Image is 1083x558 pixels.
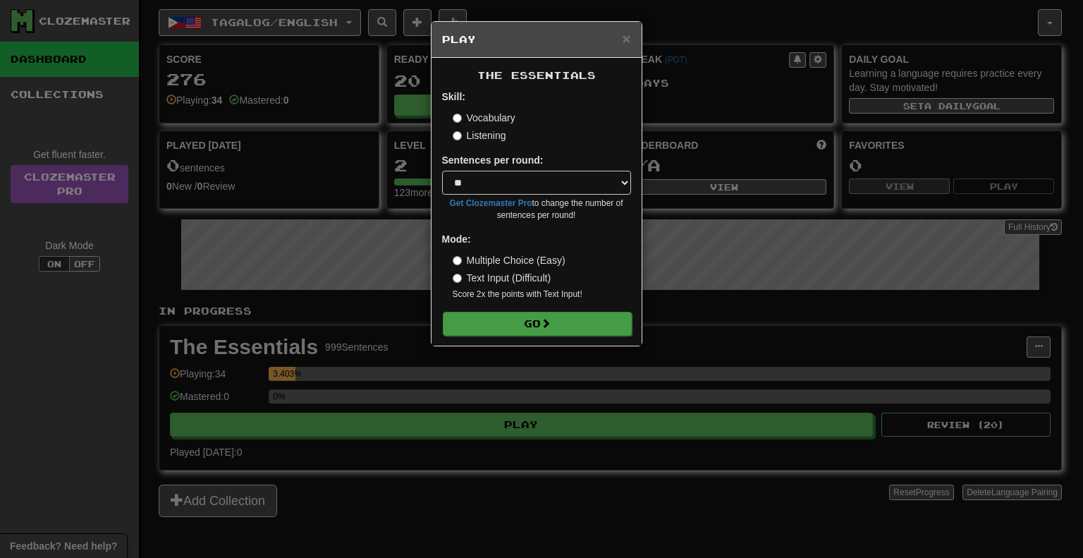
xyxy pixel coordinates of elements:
[442,198,631,222] small: to change the number of sentences per round!
[453,274,462,283] input: Text Input (Difficult)
[442,233,471,245] strong: Mode:
[453,131,462,140] input: Listening
[453,128,506,142] label: Listening
[477,69,596,81] span: The Essentials
[442,91,465,102] strong: Skill:
[443,312,632,336] button: Go
[453,114,462,123] input: Vocabulary
[450,198,532,208] a: Get Clozemaster Pro
[442,153,544,167] label: Sentences per round:
[622,31,630,46] button: Close
[442,32,631,47] h5: Play
[453,256,462,265] input: Multiple Choice (Easy)
[453,111,515,125] label: Vocabulary
[453,289,631,301] small: Score 2x the points with Text Input !
[453,253,565,267] label: Multiple Choice (Easy)
[453,271,551,285] label: Text Input (Difficult)
[622,30,630,47] span: ×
